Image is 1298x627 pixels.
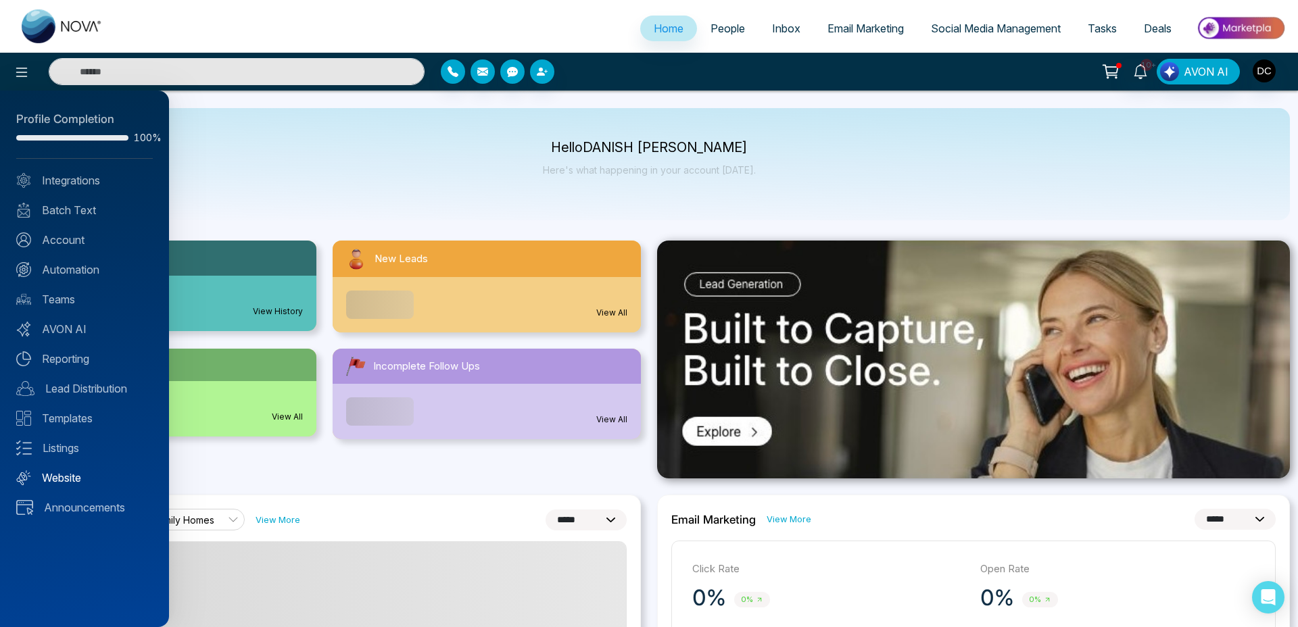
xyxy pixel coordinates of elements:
[16,172,153,189] a: Integrations
[16,321,153,337] a: AVON AI
[16,351,153,367] a: Reporting
[16,292,31,307] img: team.svg
[16,232,31,247] img: Account.svg
[16,380,153,397] a: Lead Distribution
[134,133,153,143] span: 100%
[16,111,153,128] div: Profile Completion
[16,322,31,336] img: Avon-AI.svg
[16,410,153,426] a: Templates
[16,173,31,188] img: Integrated.svg
[16,232,153,248] a: Account
[16,262,31,277] img: Automation.svg
[16,261,153,278] a: Automation
[16,440,153,456] a: Listings
[16,470,153,486] a: Website
[16,441,32,455] img: Listings.svg
[16,203,31,218] img: batch_text_white.png
[16,202,153,218] a: Batch Text
[16,351,31,366] img: Reporting.svg
[16,470,31,485] img: Website.svg
[16,291,153,307] a: Teams
[16,500,33,515] img: announcements.svg
[16,381,34,396] img: Lead-dist.svg
[16,411,31,426] img: Templates.svg
[16,499,153,516] a: Announcements
[1252,581,1284,613] div: Open Intercom Messenger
